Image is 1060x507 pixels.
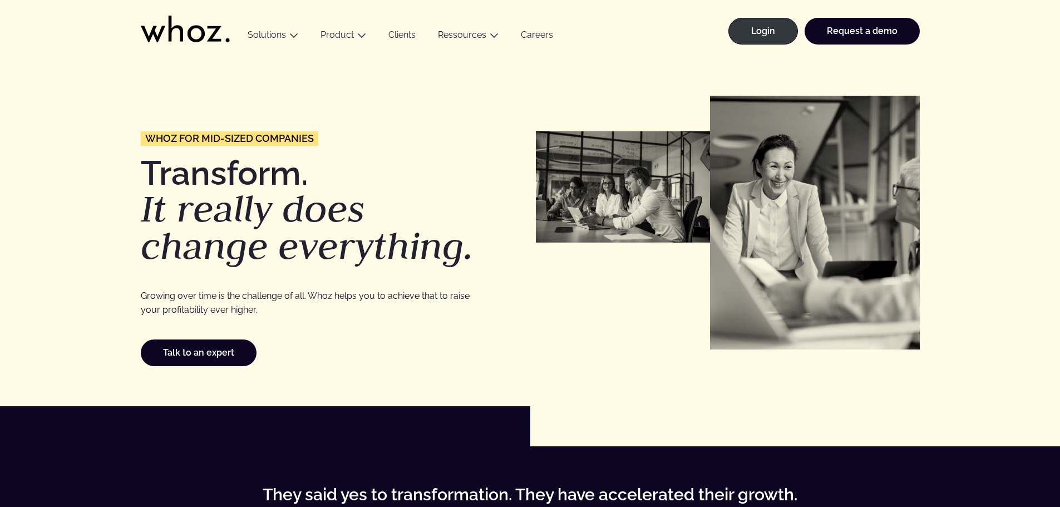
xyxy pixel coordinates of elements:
p: Growing over time is the challenge of all. Whoz helps you to achieve that to raise your profitabi... [141,289,486,317]
a: Request a demo [805,18,920,45]
a: Clients [377,29,427,45]
em: It really does [141,184,365,233]
a: Talk to an expert [141,339,257,366]
em: change everything. [141,221,474,270]
a: Product [321,29,354,40]
button: Solutions [236,29,309,45]
h1: Transform. [141,156,525,265]
button: Ressources [427,29,510,45]
p: They said yes to transformation. They have accelerated their growth. [22,486,1038,503]
span: Whoz for MiD-SIZEd COMPANIES [145,134,314,144]
img: Intermediaire [536,131,710,243]
a: Ressources [438,29,486,40]
a: Careers [510,29,564,45]
button: Product [309,29,377,45]
a: Login [728,18,798,45]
